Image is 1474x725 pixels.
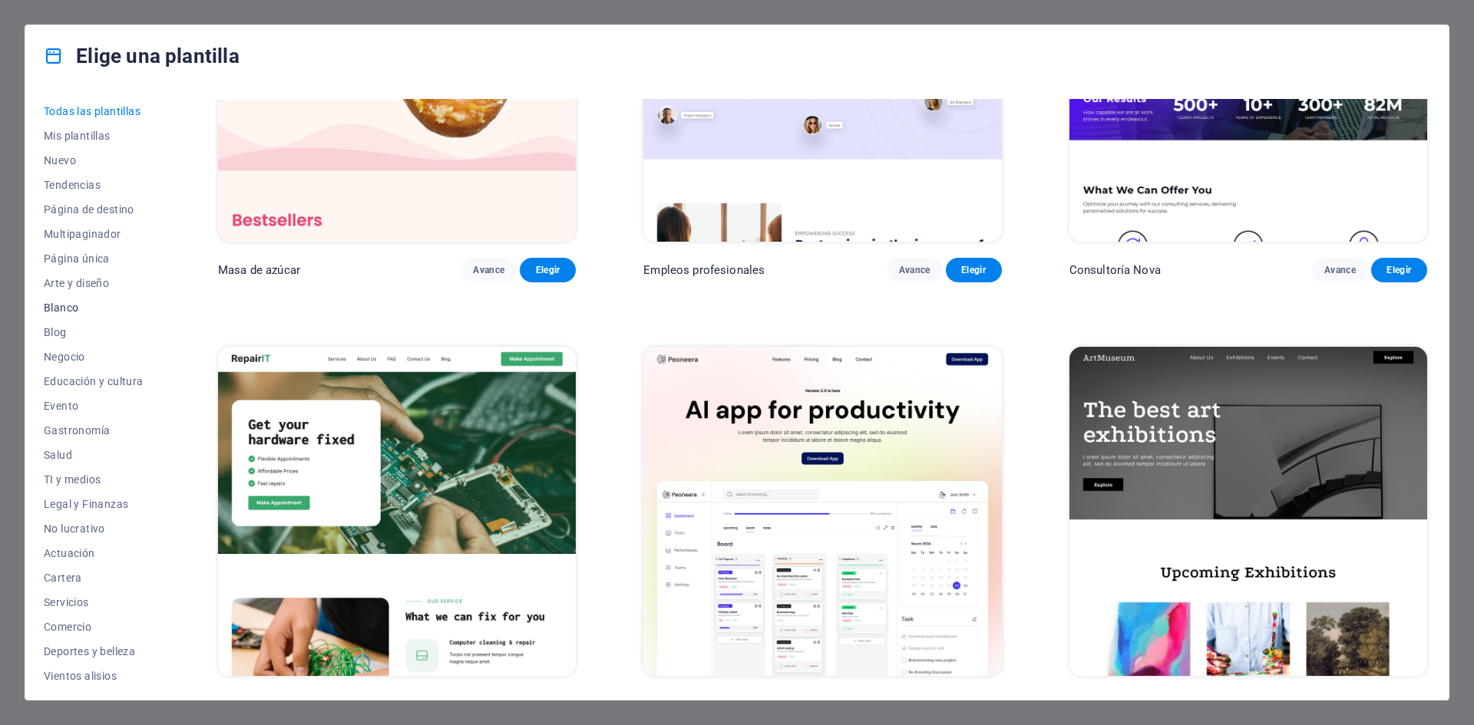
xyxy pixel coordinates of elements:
font: Actuación [44,547,95,559]
font: Deportes y belleza [44,645,135,657]
font: Avance [473,265,504,275]
button: Blanco [44,295,150,320]
button: Negocio [44,344,150,369]
img: Peoneera [643,347,1001,677]
font: Evento [44,400,78,412]
font: Avance [899,265,930,275]
button: No lucrativo [44,516,150,541]
img: Museo de Arte [1069,347,1427,677]
button: Página única [44,246,150,271]
font: Consultoría Nova [1069,263,1161,277]
button: Comercio [44,615,150,639]
font: Página de destino [44,203,134,216]
button: Actuación [44,541,150,565]
font: Legal y Finanzas [44,498,128,510]
font: Mis plantillas [44,130,111,142]
font: Página única [44,252,110,265]
font: Elegir [536,265,560,275]
button: TI y medios [44,467,150,492]
font: Blanco [44,302,78,314]
button: Educación y cultura [44,369,150,394]
button: Gastronomía [44,418,150,443]
font: Elige una plantilla [76,44,240,68]
button: Avance [887,258,943,282]
font: Avance [1324,265,1356,275]
font: Vientos alisios [44,670,117,682]
button: Multipaginador [44,222,150,246]
button: Legal y Finanzas [44,492,150,516]
font: Blog [44,326,67,338]
button: Arte y diseño [44,271,150,295]
button: Deportes y belleza [44,639,150,664]
font: Arte y diseño [44,277,109,289]
font: Elegir [1386,265,1411,275]
button: Tendencias [44,173,150,197]
font: Multipaginador [44,228,121,240]
button: Elegir [520,258,576,282]
font: Nuevo [44,154,76,166]
button: Página de destino [44,197,150,222]
button: Mis plantillas [44,124,150,148]
font: Servicios [44,596,89,608]
button: Todas las plantillas [44,99,150,124]
font: Negocio [44,351,85,363]
button: Vientos alisios [44,664,150,688]
button: Salud [44,443,150,467]
font: Todas las plantillas [44,105,140,117]
button: Cartera [44,565,150,590]
font: Educación y cultura [44,375,144,387]
button: Nuevo [44,148,150,173]
font: Masa de azúcar [218,263,300,277]
font: Tendencias [44,179,101,191]
button: Evento [44,394,150,418]
img: RepararIT [218,347,576,677]
font: Salud [44,449,72,461]
button: Blog [44,320,150,344]
font: Cartera [44,572,82,584]
button: Avance [461,258,517,282]
button: Elegir [946,258,1002,282]
font: TI y medios [44,473,101,486]
font: No lucrativo [44,522,105,535]
font: Comercio [44,621,91,633]
button: Servicios [44,590,150,615]
button: Elegir [1371,258,1427,282]
button: Avance [1312,258,1368,282]
font: Gastronomía [44,424,110,437]
font: Elegir [961,265,986,275]
font: Empleos profesionales [643,263,765,277]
